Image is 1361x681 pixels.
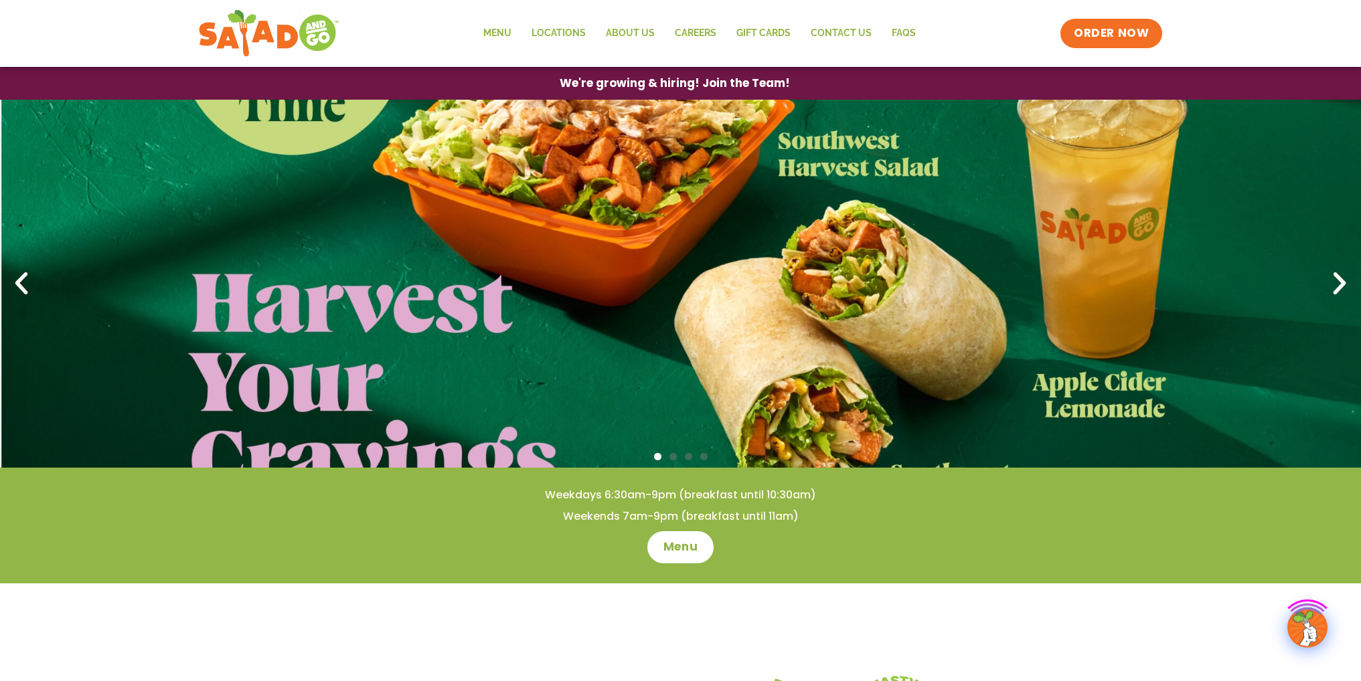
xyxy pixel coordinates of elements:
[1325,269,1354,298] div: Next slide
[540,68,810,99] a: We're growing & hiring! Join the Team!
[7,269,36,298] div: Previous slide
[882,18,926,49] a: FAQs
[473,18,522,49] a: Menu
[665,18,726,49] a: Careers
[560,78,790,89] span: We're growing & hiring! Join the Team!
[27,488,1334,502] h4: Weekdays 6:30am-9pm (breakfast until 10:30am)
[473,18,926,49] nav: Menu
[685,453,692,460] span: Go to slide 3
[654,453,661,460] span: Go to slide 1
[522,18,596,49] a: Locations
[1074,25,1149,41] span: ORDER NOW
[198,7,339,60] img: new-SAG-logo-768×292
[1060,19,1162,48] a: ORDER NOW
[663,539,698,555] span: Menu
[726,18,801,49] a: GIFT CARDS
[700,453,708,460] span: Go to slide 4
[801,18,882,49] a: Contact Us
[596,18,665,49] a: About Us
[669,453,677,460] span: Go to slide 2
[647,531,714,563] a: Menu
[27,509,1334,524] h4: Weekends 7am-9pm (breakfast until 11am)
